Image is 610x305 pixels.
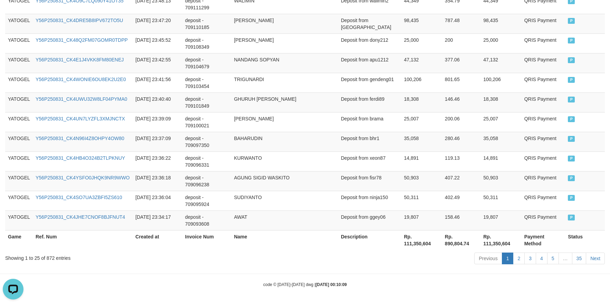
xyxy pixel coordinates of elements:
[568,116,575,122] span: PAID
[5,252,249,262] div: Showing 1 to 25 of 872 entries
[572,253,587,264] a: 35
[522,191,565,210] td: QRIS Payment
[401,171,442,191] td: 50,903
[231,112,338,132] td: [PERSON_NAME]
[231,171,338,191] td: AGUNG SIGID WASKITO
[231,92,338,112] td: GHURUH [PERSON_NAME]
[401,33,442,53] td: 25,000
[522,171,565,191] td: QRIS Payment
[5,151,33,171] td: YATOGEL
[231,33,338,53] td: [PERSON_NAME]
[522,92,565,112] td: QRIS Payment
[474,253,502,264] a: Previous
[338,151,401,171] td: Deposit from xeon87
[522,53,565,73] td: QRIS Payment
[480,210,521,230] td: 19,807
[586,253,605,264] a: Next
[133,230,182,250] th: Created at
[401,210,442,230] td: 19,807
[522,210,565,230] td: QRIS Payment
[442,112,480,132] td: 200.06
[480,151,521,171] td: 14,891
[522,112,565,132] td: QRIS Payment
[480,53,521,73] td: 47,132
[568,38,575,43] span: PAID
[5,92,33,112] td: YATOGEL
[338,210,401,230] td: Deposit from ggey06
[568,97,575,102] span: PAID
[338,92,401,112] td: Deposit from ferdi89
[231,230,338,250] th: Name
[133,151,182,171] td: [DATE] 23:36:22
[568,77,575,83] span: PAID
[522,14,565,33] td: QRIS Payment
[338,230,401,250] th: Description
[5,53,33,73] td: YATOGEL
[133,191,182,210] td: [DATE] 23:36:04
[338,73,401,92] td: Deposit from gendeng01
[5,73,33,92] td: YATOGEL
[182,230,231,250] th: Invoice Num
[182,132,231,151] td: deposit - 709097350
[480,33,521,53] td: 25,000
[36,96,127,102] a: Y56P250831_CK4UWU32W8LF04PYMA0
[338,191,401,210] td: Deposit from ninja150
[547,253,559,264] a: 5
[182,53,231,73] td: deposit - 709104679
[182,112,231,132] td: deposit - 709100021
[231,73,338,92] td: TRIGUNARDI
[401,132,442,151] td: 35,058
[442,14,480,33] td: 787.48
[338,171,401,191] td: Deposit from fisr78
[133,171,182,191] td: [DATE] 23:36:18
[133,73,182,92] td: [DATE] 23:41:56
[442,230,480,250] th: Rp. 890,804.74
[133,33,182,53] td: [DATE] 23:45:52
[480,132,521,151] td: 35,058
[5,210,33,230] td: YATOGEL
[568,57,575,63] span: PAID
[401,112,442,132] td: 25,007
[36,57,124,62] a: Y56P250831_CK4E1J4VKK8FM80ENEJ
[401,53,442,73] td: 47,132
[442,92,480,112] td: 146.46
[182,171,231,191] td: deposit - 709096238
[559,253,572,264] a: …
[36,77,126,82] a: Y56P250831_CK4WONIE6OU8EK2U2E0
[442,210,480,230] td: 158.46
[502,253,514,264] a: 1
[480,92,521,112] td: 18,308
[5,112,33,132] td: YATOGEL
[36,175,130,180] a: Y56P250831_CK4YSFO0JHQK9NR9WWO
[5,171,33,191] td: YATOGEL
[3,3,23,23] button: Open LiveChat chat widget
[231,210,338,230] td: AWAT
[338,132,401,151] td: Deposit from bhr1
[442,132,480,151] td: 280.46
[36,136,124,141] a: Y56P250831_CK4N96I4Z8OHPY4OW80
[568,156,575,161] span: PAID
[401,73,442,92] td: 100,206
[133,210,182,230] td: [DATE] 23:34:17
[5,191,33,210] td: YATOGEL
[133,14,182,33] td: [DATE] 23:47:20
[480,112,521,132] td: 25,007
[480,73,521,92] td: 100,206
[133,53,182,73] td: [DATE] 23:42:55
[442,53,480,73] td: 377.06
[231,132,338,151] td: BAHARUDIN
[316,282,347,287] strong: [DATE] 00:10:09
[568,175,575,181] span: PAID
[480,230,521,250] th: Rp. 111,350,604
[401,191,442,210] td: 50,311
[36,116,125,121] a: Y56P250831_CK4UN7LYZFL3XMJNCTX
[565,230,605,250] th: Status
[182,92,231,112] td: deposit - 709101849
[442,171,480,191] td: 407.22
[522,33,565,53] td: QRIS Payment
[263,282,347,287] small: code © [DATE]-[DATE] dwg |
[442,191,480,210] td: 402.49
[5,230,33,250] th: Game
[401,230,442,250] th: Rp. 111,350,604
[480,14,521,33] td: 98,435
